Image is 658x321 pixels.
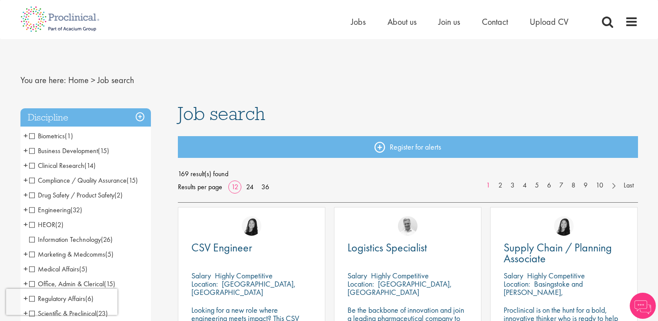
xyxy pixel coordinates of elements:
[29,250,114,259] span: Marketing & Medcomms
[29,176,127,185] span: Compliance / Quality Assurance
[579,181,592,191] a: 9
[630,293,656,319] img: Chatbot
[23,188,28,201] span: +
[347,240,427,255] span: Logistics Specialist
[567,181,580,191] a: 8
[29,264,79,274] span: Medical Affairs
[70,205,82,214] span: (32)
[347,279,374,289] span: Location:
[178,167,638,181] span: 169 result(s) found
[191,279,296,297] p: [GEOGRAPHIC_DATA], [GEOGRAPHIC_DATA]
[29,146,109,155] span: Business Development
[23,247,28,261] span: +
[191,242,312,253] a: CSV Engineer
[482,181,494,191] a: 1
[23,129,28,142] span: +
[20,108,151,127] h3: Discipline
[6,289,117,315] iframe: reCAPTCHA
[97,74,134,86] span: Job search
[531,181,543,191] a: 5
[68,74,89,86] a: breadcrumb link
[243,182,257,191] a: 24
[504,240,612,266] span: Supply Chain / Planning Associate
[23,159,28,172] span: +
[215,271,273,281] p: Highly Competitive
[504,279,530,289] span: Location:
[29,176,138,185] span: Compliance / Quality Assurance
[555,181,568,191] a: 7
[387,16,417,27] a: About us
[518,181,531,191] a: 4
[398,216,418,236] img: Joshua Bye
[98,146,109,155] span: (15)
[79,264,87,274] span: (5)
[29,131,73,140] span: Biometrics
[619,181,638,191] a: Last
[29,205,70,214] span: Engineering
[29,264,87,274] span: Medical Affairs
[178,181,222,194] span: Results per page
[114,191,123,200] span: (2)
[29,161,96,170] span: Clinical Research
[29,279,115,288] span: Office, Admin & Clerical
[29,279,104,288] span: Office, Admin & Clerical
[55,220,63,229] span: (2)
[127,176,138,185] span: (15)
[482,16,508,27] a: Contact
[29,191,123,200] span: Drug Safety / Product Safety
[105,250,114,259] span: (5)
[23,262,28,275] span: +
[506,181,519,191] a: 3
[23,203,28,216] span: +
[23,277,28,290] span: +
[29,235,101,244] span: Information Technology
[494,181,507,191] a: 2
[191,240,252,255] span: CSV Engineer
[543,181,555,191] a: 6
[65,131,73,140] span: (1)
[23,144,28,157] span: +
[104,279,115,288] span: (15)
[29,191,114,200] span: Drug Safety / Product Safety
[347,279,452,297] p: [GEOGRAPHIC_DATA], [GEOGRAPHIC_DATA]
[101,235,113,244] span: (26)
[29,146,98,155] span: Business Development
[504,279,583,305] p: Basingstoke and [PERSON_NAME], [GEOGRAPHIC_DATA]
[258,182,272,191] a: 36
[178,102,265,125] span: Job search
[504,271,523,281] span: Salary
[371,271,429,281] p: Highly Competitive
[554,216,574,236] img: Numhom Sudsok
[347,242,468,253] a: Logistics Specialist
[527,271,585,281] p: Highly Competitive
[530,16,568,27] a: Upload CV
[29,161,84,170] span: Clinical Research
[23,174,28,187] span: +
[29,235,113,244] span: Information Technology
[29,220,63,229] span: HEOR
[351,16,366,27] a: Jobs
[438,16,460,27] a: Join us
[29,250,105,259] span: Marketing & Medcomms
[191,271,211,281] span: Salary
[591,181,608,191] a: 10
[504,242,624,264] a: Supply Chain / Planning Associate
[29,131,65,140] span: Biometrics
[178,136,638,158] a: Register for alerts
[242,216,261,236] img: Numhom Sudsok
[228,182,241,191] a: 12
[91,74,95,86] span: >
[20,74,66,86] span: You are here:
[29,205,82,214] span: Engineering
[191,279,218,289] span: Location:
[23,218,28,231] span: +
